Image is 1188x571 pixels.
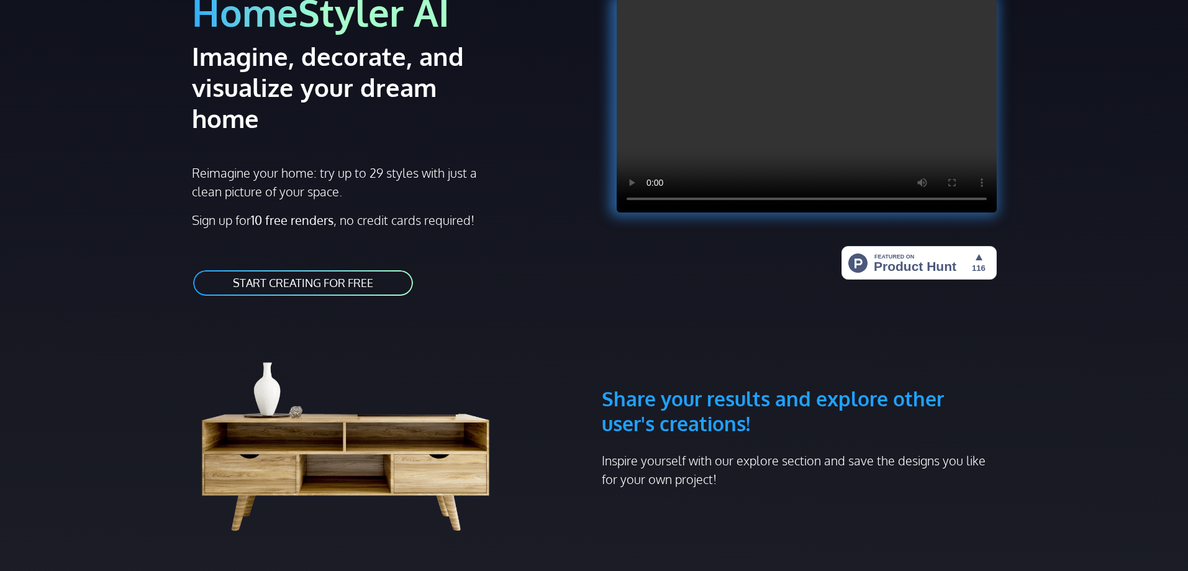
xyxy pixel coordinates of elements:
[192,269,414,297] a: START CREATING FOR FREE
[251,212,333,228] strong: 10 free renders
[192,211,587,229] p: Sign up for , no credit cards required!
[602,327,997,436] h3: Share your results and explore other user's creations!
[192,163,488,201] p: Reimagine your home: try up to 29 styles with just a clean picture of your space.
[602,451,997,488] p: Inspire yourself with our explore section and save the designs you like for your own project!
[192,40,508,134] h2: Imagine, decorate, and visualize your dream home
[841,246,997,280] img: HomeStyler AI - Interior Design Made Easy: One Click to Your Dream Home | Product Hunt
[192,327,519,538] img: living room cabinet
